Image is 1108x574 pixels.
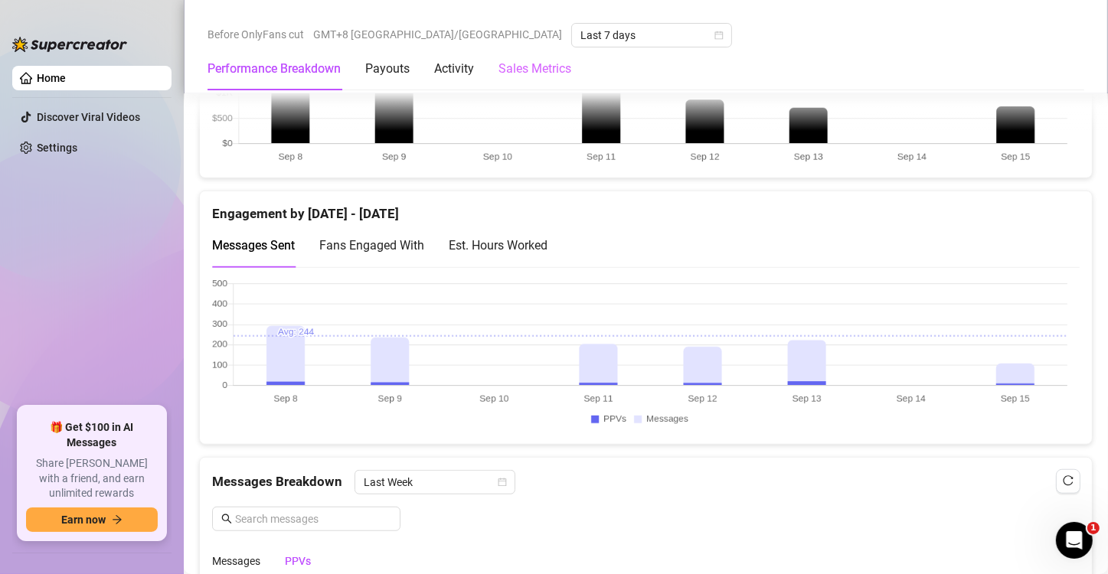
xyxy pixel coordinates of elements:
[212,191,1080,224] div: Engagement by [DATE] - [DATE]
[714,31,724,40] span: calendar
[26,507,158,532] button: Earn nowarrow-right
[26,456,158,501] span: Share [PERSON_NAME] with a friend, and earn unlimited rewards
[1063,475,1074,486] span: reload
[580,24,723,47] span: Last 7 days
[319,238,424,253] span: Fans Engaged With
[365,60,410,78] div: Payouts
[221,514,232,524] span: search
[212,238,295,253] span: Messages Sent
[434,60,474,78] div: Activity
[208,60,341,78] div: Performance Breakdown
[1087,522,1100,534] span: 1
[61,514,106,526] span: Earn now
[235,510,391,527] input: Search messages
[498,60,571,78] div: Sales Metrics
[364,471,506,494] span: Last Week
[12,37,127,52] img: logo-BBDzfeDw.svg
[208,23,304,46] span: Before OnlyFans cut
[37,72,66,84] a: Home
[212,470,1080,494] div: Messages Breakdown
[1056,522,1093,559] iframe: Intercom live chat
[37,111,140,123] a: Discover Viral Videos
[112,514,123,525] span: arrow-right
[26,420,158,450] span: 🎁 Get $100 in AI Messages
[313,23,562,46] span: GMT+8 [GEOGRAPHIC_DATA]/[GEOGRAPHIC_DATA]
[212,553,260,569] div: Messages
[498,478,507,487] span: calendar
[449,236,547,255] div: Est. Hours Worked
[37,142,77,154] a: Settings
[285,553,311,569] div: PPVs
